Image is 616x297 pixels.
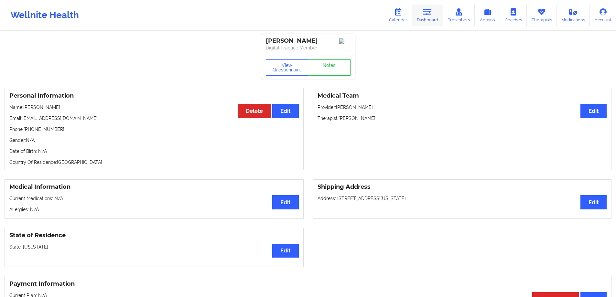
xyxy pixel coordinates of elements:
button: Edit [272,195,298,209]
button: View Questionnaire [266,59,308,76]
h3: Medical Information [9,183,299,191]
p: Provider: [PERSON_NAME] [318,104,607,111]
button: Delete [238,104,271,118]
a: Account [590,5,616,26]
p: Current Medications: N/A [9,195,299,202]
a: Medications [557,5,590,26]
img: Image%2Fplaceholer-image.png [339,38,351,44]
a: Coaches [500,5,527,26]
p: Gender: N/A [9,137,299,143]
p: Allergies: N/A [9,206,299,213]
p: State: [US_STATE] [9,244,299,250]
p: Date of Birth: N/A [9,148,299,154]
h3: Medical Team [318,92,607,100]
div: [PERSON_NAME] [266,37,351,45]
p: Name: [PERSON_NAME] [9,104,299,111]
p: Phone: [PHONE_NUMBER] [9,126,299,133]
h3: Shipping Address [318,183,607,191]
a: Dashboard [412,5,443,26]
button: Edit [580,104,607,118]
p: Email: [EMAIL_ADDRESS][DOMAIN_NAME] [9,115,299,122]
h3: Payment Information [9,280,607,288]
p: Digital Practice Member [266,45,351,51]
p: Country Of Residence: [GEOGRAPHIC_DATA] [9,159,299,165]
h3: Personal Information [9,92,299,100]
button: Edit [272,104,298,118]
p: Address: [STREET_ADDRESS][US_STATE] [318,195,607,202]
button: Edit [580,195,607,209]
a: Prescribers [443,5,475,26]
p: Therapist: [PERSON_NAME] [318,115,607,122]
a: Therapists [527,5,557,26]
button: Edit [272,244,298,258]
a: Notes [308,59,351,76]
a: Admins [475,5,500,26]
h3: State of Residence [9,232,299,239]
a: Calendar [384,5,412,26]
